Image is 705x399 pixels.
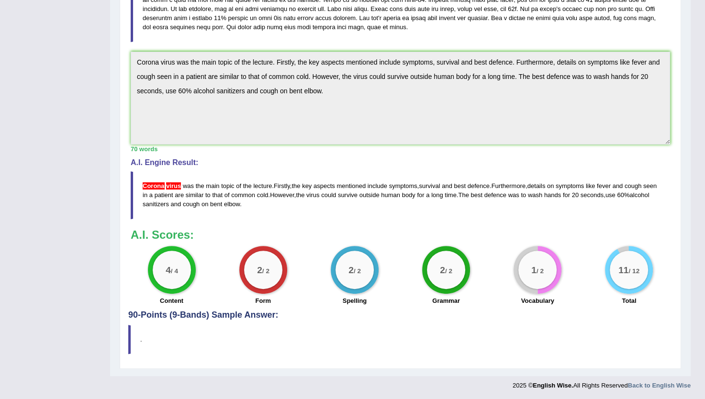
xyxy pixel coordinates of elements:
[625,182,641,189] span: cough
[513,376,691,390] div: 2025 © All Rights Reserved
[454,182,466,189] span: best
[533,382,573,389] strong: English Wise.
[170,267,178,274] small: / 4
[508,191,519,199] span: was
[612,182,623,189] span: and
[445,191,457,199] span: time
[336,182,366,189] span: mentioned
[196,182,204,189] span: the
[521,296,554,305] label: Vocabulary
[221,182,234,189] span: topic
[186,191,204,199] span: similar
[431,191,443,199] span: long
[131,228,194,241] b: A.I. Scores:
[257,265,262,275] big: 2
[492,182,526,189] span: Furthermore
[432,296,460,305] label: Grammar
[296,191,304,199] span: the
[274,182,290,189] span: Firstly
[622,296,636,305] label: Total
[419,182,440,189] span: survival
[243,182,252,189] span: the
[175,191,184,199] span: are
[165,182,167,189] span: The term “Coronavirus” (= disease) is spelled as one word. (did you mean: Coronavirus)
[201,200,208,208] span: on
[586,182,595,189] span: like
[313,182,335,189] span: aspects
[354,267,361,274] small: / 2
[440,265,445,275] big: 2
[521,191,526,199] span: to
[528,191,542,199] span: wash
[617,191,624,199] span: 60
[255,296,271,305] label: Form
[343,296,367,305] label: Spelling
[257,191,269,199] span: cold
[605,191,615,199] span: use
[556,182,584,189] span: symptoms
[468,182,490,189] span: defence
[306,191,319,199] span: virus
[143,191,147,199] span: in
[212,191,223,199] span: that
[253,182,272,189] span: lecture
[417,191,424,199] span: for
[572,191,579,199] span: 20
[131,171,670,219] blockquote: . , , . , . , . , % .
[537,267,544,274] small: / 2
[131,158,670,167] h4: A.I. Engine Result:
[131,144,670,154] div: 70 words
[171,200,181,208] span: and
[445,267,452,274] small: / 2
[149,191,153,199] span: a
[359,191,380,199] span: outside
[224,200,240,208] span: elbow
[597,182,611,189] span: fever
[442,182,452,189] span: and
[368,182,387,189] span: include
[618,265,628,275] big: 11
[160,296,183,305] label: Content
[143,200,169,208] span: sanitizers
[155,191,173,199] span: patient
[236,182,241,189] span: of
[458,191,469,199] span: The
[389,182,417,189] span: symptoms
[291,182,300,189] span: the
[206,182,219,189] span: main
[321,191,336,199] span: could
[302,182,312,189] span: key
[381,191,400,199] span: human
[224,191,230,199] span: of
[527,182,546,189] span: details
[531,265,537,275] big: 1
[210,200,222,208] span: bent
[205,191,211,199] span: to
[183,200,200,208] span: cough
[544,191,561,199] span: hands
[143,182,165,189] span: The term “Coronavirus” (= disease) is spelled as one word. (did you mean: Coronavirus)
[629,267,640,274] small: / 12
[262,267,269,274] small: / 2
[484,191,506,199] span: defence
[338,191,358,199] span: survive
[563,191,570,199] span: for
[348,265,354,275] big: 2
[628,382,691,389] a: Back to English Wise
[426,191,429,199] span: a
[470,191,482,199] span: best
[128,325,672,354] blockquote: .
[270,191,294,199] span: However
[166,182,181,189] span: The term “Coronavirus” (= disease) is spelled as one word. (did you mean: Coronavirus)
[402,191,415,199] span: body
[547,182,554,189] span: on
[166,265,171,275] big: 4
[629,191,649,199] span: alcohol
[581,191,604,199] span: seconds
[231,191,255,199] span: common
[183,182,194,189] span: was
[643,182,657,189] span: seen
